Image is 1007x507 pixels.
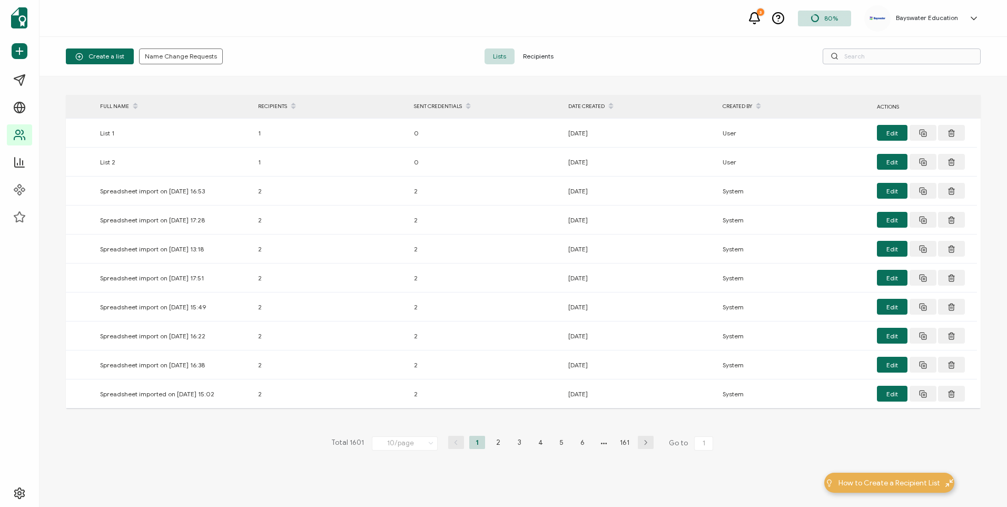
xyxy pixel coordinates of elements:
button: Edit [877,357,907,373]
div: SENT CREDENTIALS [409,97,563,115]
button: Edit [877,328,907,344]
div: 2 [409,243,563,255]
span: Total 1601 [331,436,364,451]
li: 1 [469,436,485,449]
div: [DATE] [563,185,717,197]
div: [DATE] [563,243,717,255]
iframe: Chat Widget [832,388,1007,507]
div: System [717,272,872,284]
div: Spreadsheet imported on [DATE] 15:02 [95,388,253,400]
div: [DATE] [563,156,717,168]
span: Name Change Requests [145,53,217,60]
div: System [717,388,872,400]
div: System [717,330,872,342]
li: 161 [617,436,633,449]
button: Edit [877,212,907,228]
div: 2 [253,185,409,197]
button: Name Change Requests [139,48,223,64]
div: 2 [409,359,563,371]
div: 1 [253,156,409,168]
li: 3 [511,436,527,449]
div: 2 [253,330,409,342]
div: List 1 [95,127,253,139]
div: System [717,243,872,255]
button: Edit [877,183,907,199]
div: RECIPIENTS [253,97,409,115]
button: Edit [877,299,907,315]
input: Search [823,48,981,64]
button: Edit [877,386,907,402]
div: Spreadsheet import on [DATE] 17:51 [95,272,253,284]
span: Create a list [75,53,124,61]
div: 2 [253,214,409,226]
div: CREATED BY [717,97,872,115]
span: Recipients [515,48,562,64]
div: Spreadsheet import on [DATE] 16:38 [95,359,253,371]
div: List 2 [95,156,253,168]
div: 2 [409,330,563,342]
div: Spreadsheet import on [DATE] 16:22 [95,330,253,342]
div: [DATE] [563,388,717,400]
div: System [717,214,872,226]
div: 0 [409,156,563,168]
div: 2 [253,301,409,313]
input: Select [372,436,438,451]
div: System [717,301,872,313]
div: 2 [409,214,563,226]
div: User [717,156,872,168]
img: sertifier-logomark-colored.svg [11,7,27,28]
div: User [717,127,872,139]
span: 80% [824,14,838,22]
div: [DATE] [563,301,717,313]
div: ACTIONS [872,101,977,113]
div: [DATE] [563,214,717,226]
span: Lists [485,48,515,64]
div: 3 [757,8,764,16]
button: Edit [877,270,907,286]
button: Create a list [66,48,134,64]
span: Go to [669,436,715,451]
button: Edit [877,241,907,257]
div: Spreadsheet import on [DATE] 15:49 [95,301,253,313]
li: 4 [532,436,548,449]
div: Spreadsheet import on [DATE] 17:28 [95,214,253,226]
div: Spreadsheet import on [DATE] 16:53 [95,185,253,197]
div: 2 [253,388,409,400]
div: 2 [409,185,563,197]
div: DATE CREATED [563,97,717,115]
li: 5 [554,436,569,449]
div: 2 [253,359,409,371]
img: e421b917-46e4-4ebc-81ec-125abdc7015c.png [870,16,885,20]
div: 2 [409,272,563,284]
div: System [717,185,872,197]
div: 2 [253,243,409,255]
div: Spreadsheet import on [DATE] 13:18 [95,243,253,255]
div: System [717,359,872,371]
div: [DATE] [563,272,717,284]
li: 6 [575,436,590,449]
div: 1 [253,127,409,139]
div: 0 [409,127,563,139]
div: 2 [409,301,563,313]
div: 2 [253,272,409,284]
div: [DATE] [563,330,717,342]
li: 2 [490,436,506,449]
div: FULL NAME [95,97,253,115]
h5: Bayswater Education [896,14,958,22]
button: Edit [877,125,907,141]
button: Edit [877,154,907,170]
div: [DATE] [563,127,717,139]
div: [DATE] [563,359,717,371]
div: 2 [409,388,563,400]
